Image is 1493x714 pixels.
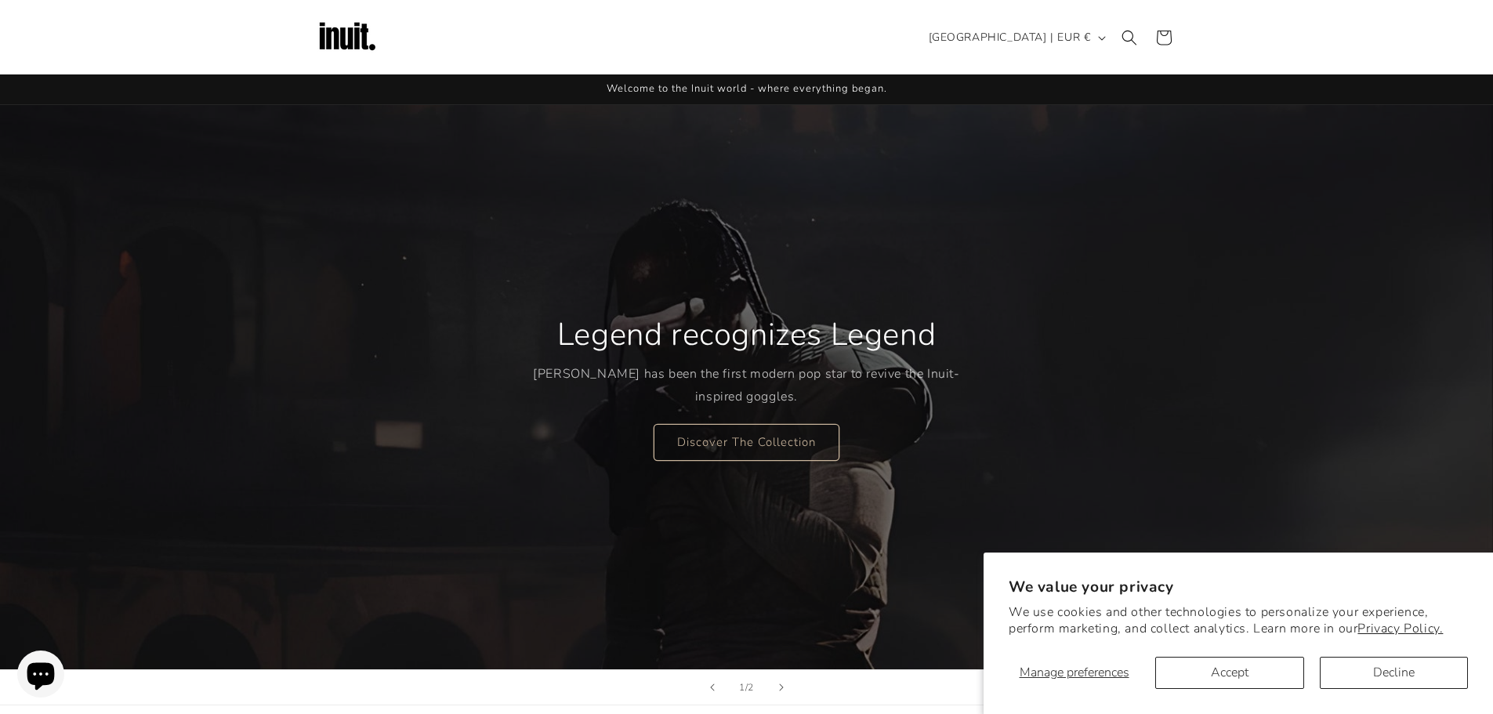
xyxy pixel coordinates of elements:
button: Previous slide [695,670,730,705]
button: [GEOGRAPHIC_DATA] | EUR € [919,23,1112,53]
h2: Legend recognizes Legend [557,314,936,355]
span: / [745,680,748,695]
span: [GEOGRAPHIC_DATA] | EUR € [929,29,1091,45]
h2: We value your privacy [1009,578,1468,597]
a: Discover The Collection [654,423,839,460]
button: Decline [1320,657,1468,689]
p: We use cookies and other technologies to personalize your experience, perform marketing, and coll... [1009,604,1468,637]
span: Welcome to the Inuit world - where everything began. [607,82,887,96]
inbox-online-store-chat: Shopify online store chat [13,651,69,701]
p: [PERSON_NAME] has been the first modern pop star to revive the Inuit-inspired goggles. [533,363,960,408]
a: Privacy Policy. [1357,620,1443,637]
button: Accept [1155,657,1303,689]
div: Announcement [316,74,1178,104]
img: Inuit Logo [316,6,379,69]
button: Manage preferences [1009,657,1140,689]
summary: Search [1112,20,1147,55]
button: Next slide [764,670,799,705]
span: Manage preferences [1020,664,1129,681]
span: 1 [739,680,745,695]
span: 2 [748,680,754,695]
